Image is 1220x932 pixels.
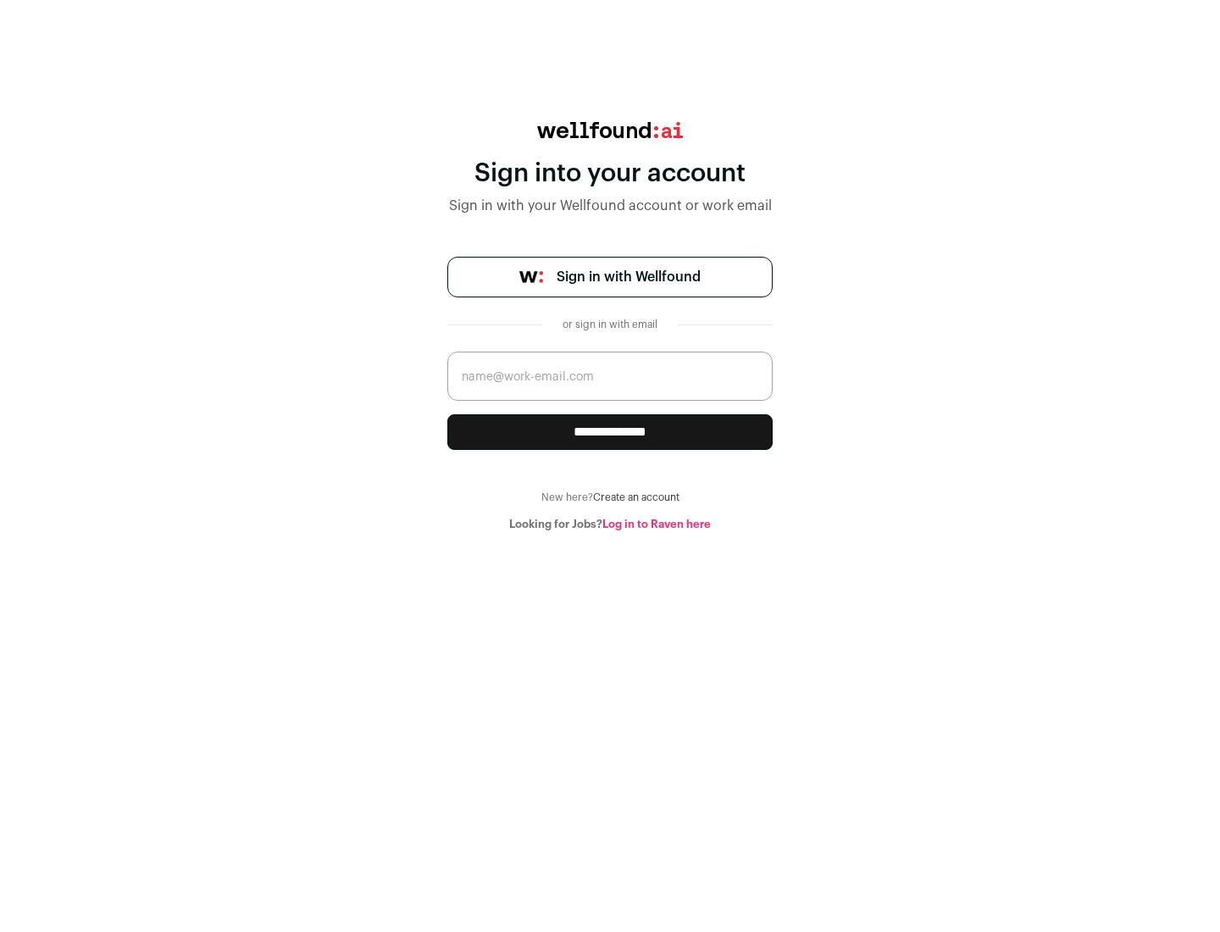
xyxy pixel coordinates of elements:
[447,257,773,297] a: Sign in with Wellfound
[557,267,701,287] span: Sign in with Wellfound
[447,518,773,531] div: Looking for Jobs?
[556,318,664,331] div: or sign in with email
[447,491,773,504] div: New here?
[602,519,711,530] a: Log in to Raven here
[447,352,773,401] input: name@work-email.com
[519,271,543,283] img: wellfound-symbol-flush-black-fb3c872781a75f747ccb3a119075da62bfe97bd399995f84a933054e44a575c4.png
[447,158,773,189] div: Sign into your account
[537,122,683,138] img: wellfound:ai
[593,492,679,502] a: Create an account
[447,196,773,216] div: Sign in with your Wellfound account or work email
